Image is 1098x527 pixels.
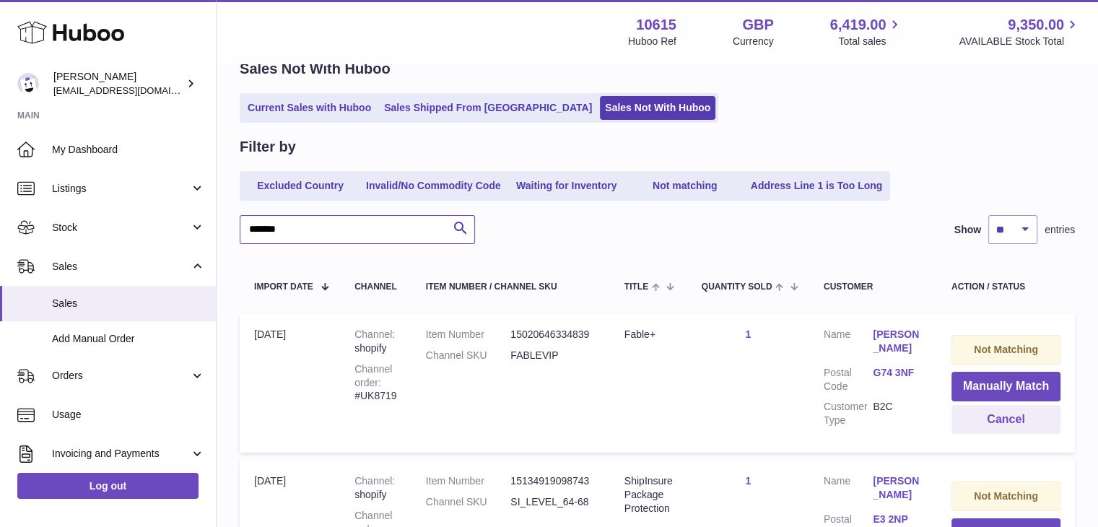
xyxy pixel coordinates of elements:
dd: 15134919098743 [510,474,595,488]
a: Current Sales with Huboo [243,96,376,120]
div: Channel [354,282,397,292]
span: entries [1045,223,1075,237]
span: Total sales [838,35,902,48]
dd: FABLEVIP [510,349,595,362]
dt: Item Number [426,474,510,488]
strong: GBP [742,15,773,35]
a: Sales Not With Huboo [600,96,715,120]
span: Orders [52,369,190,383]
strong: Not Matching [974,344,1038,355]
strong: 10615 [636,15,676,35]
span: Sales [52,260,190,274]
span: 6,419.00 [830,15,886,35]
a: 1 [745,475,751,487]
h2: Filter by [240,137,296,157]
span: Quantity Sold [702,282,772,292]
strong: Channel [354,328,395,340]
dt: Postal Code [824,366,873,393]
a: Address Line 1 is Too Long [746,174,888,198]
div: Currency [733,35,774,48]
a: E3 2NP [873,513,923,526]
div: Customer [824,282,923,292]
span: 9,350.00 [1008,15,1064,35]
a: Sales Shipped From [GEOGRAPHIC_DATA] [379,96,597,120]
button: Cancel [951,405,1060,435]
div: Huboo Ref [628,35,676,48]
a: Invalid/No Commodity Code [361,174,506,198]
a: Excluded Country [243,174,358,198]
div: Action / Status [951,282,1060,292]
strong: Channel [354,475,395,487]
div: shopify [354,474,397,502]
span: My Dashboard [52,143,205,157]
span: Invoicing and Payments [52,447,190,461]
span: Title [624,282,648,292]
div: Item Number / Channel SKU [426,282,596,292]
a: G74 3NF [873,366,923,380]
a: [PERSON_NAME] [873,328,923,355]
div: #UK8719 [354,362,397,404]
span: AVAILABLE Stock Total [959,35,1081,48]
div: [PERSON_NAME] [53,70,183,97]
dd: 15020646334839 [510,328,595,341]
dt: Item Number [426,328,510,341]
span: Listings [52,182,190,196]
dd: B2C [873,400,923,427]
a: Log out [17,473,199,499]
dt: Name [824,328,873,359]
td: [DATE] [240,313,340,453]
dd: SI_LEVEL_64-68 [510,495,595,509]
dt: Customer Type [824,400,873,427]
span: Stock [52,221,190,235]
span: Usage [52,408,205,422]
img: fulfillment@fable.com [17,73,39,95]
label: Show [954,223,981,237]
a: 9,350.00 AVAILABLE Stock Total [959,15,1081,48]
div: shopify [354,328,397,355]
div: ShipInsure Package Protection [624,474,673,515]
span: [EMAIL_ADDRESS][DOMAIN_NAME] [53,84,212,96]
strong: Channel order [354,363,392,388]
button: Manually Match [951,372,1060,401]
span: Add Manual Order [52,332,205,346]
a: Not matching [627,174,743,198]
a: Waiting for Inventory [509,174,624,198]
span: Sales [52,297,205,310]
dt: Name [824,474,873,505]
dt: Channel SKU [426,495,510,509]
a: [PERSON_NAME] [873,474,923,502]
strong: Not Matching [974,490,1038,502]
h2: Sales Not With Huboo [240,59,391,79]
a: 6,419.00 Total sales [830,15,903,48]
a: 1 [745,328,751,340]
span: Import date [254,282,313,292]
div: Fable+ [624,328,673,341]
dt: Channel SKU [426,349,510,362]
